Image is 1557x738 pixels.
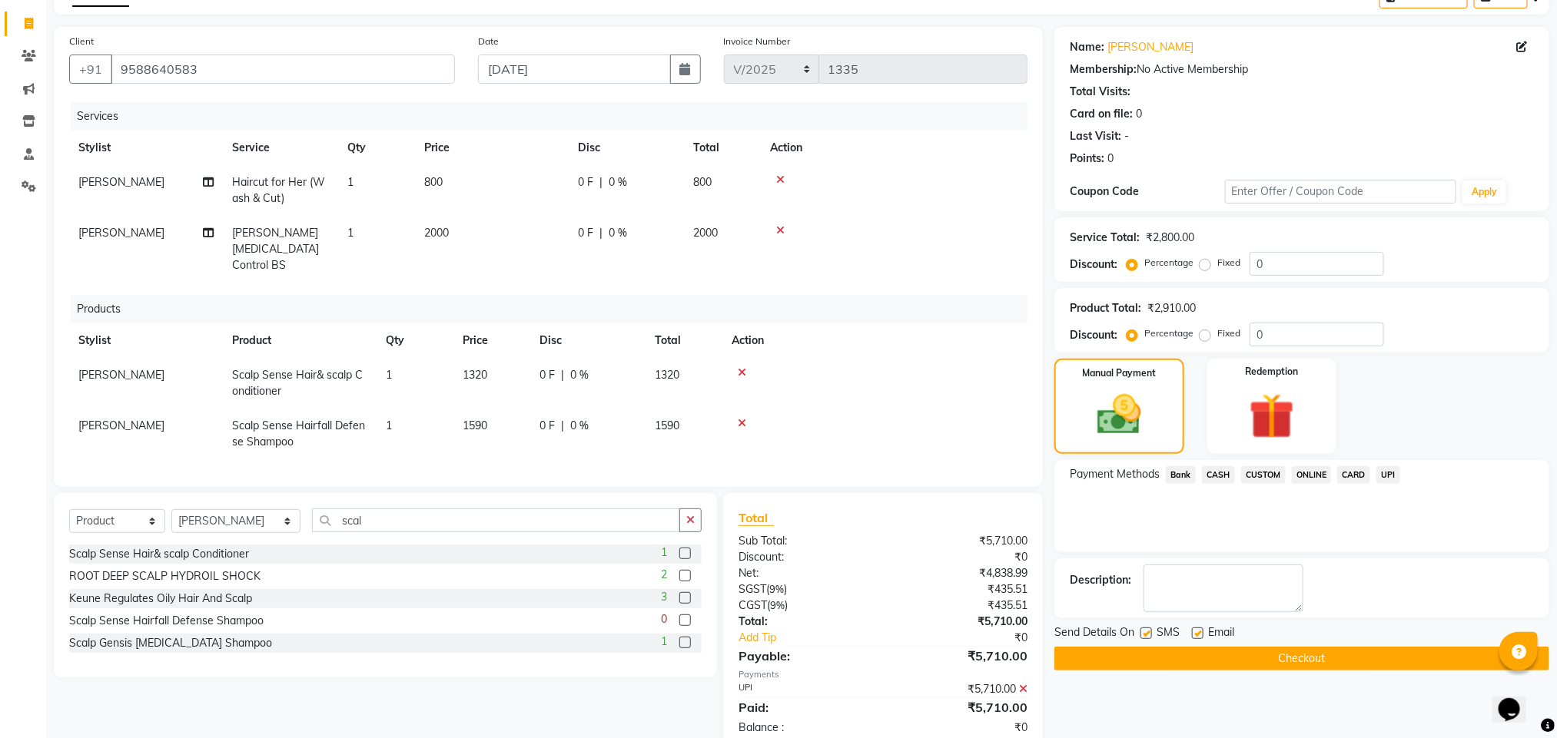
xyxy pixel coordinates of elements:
[599,225,603,241] span: |
[739,668,1027,681] div: Payments
[1146,230,1194,246] div: ₹2,800.00
[1492,677,1542,723] iframe: chat widget
[530,323,646,358] th: Disc
[223,323,377,358] th: Product
[223,131,338,165] th: Service
[1070,572,1131,588] div: Description:
[78,419,164,432] span: [PERSON_NAME]
[71,102,1039,131] div: Services
[69,35,94,48] label: Client
[347,226,354,240] span: 1
[312,508,680,532] input: Search or Scan
[727,614,883,630] div: Total:
[646,323,722,358] th: Total
[78,368,164,382] span: [PERSON_NAME]
[463,419,487,432] span: 1590
[1241,466,1286,484] span: CUSTOM
[739,510,774,526] span: Total
[769,583,784,595] span: 9%
[71,295,1039,323] div: Products
[727,533,883,549] div: Sub Total:
[377,323,453,358] th: Qty
[1070,61,1534,78] div: No Active Membership
[1245,365,1298,379] label: Redemption
[883,581,1039,597] div: ₹435.51
[539,418,555,434] span: 0 F
[69,591,252,607] div: Keune Regulates Oily Hair And Scalp
[415,131,569,165] th: Price
[453,323,530,358] th: Price
[69,323,223,358] th: Stylist
[883,647,1039,665] div: ₹5,710.00
[609,174,627,190] span: 0 %
[232,175,325,205] span: Haircut for Her (Wash & Cut)
[69,55,112,84] button: +91
[69,546,249,562] div: Scalp Sense Hair& scalp Conditioner
[1202,466,1235,484] span: CASH
[570,367,589,383] span: 0 %
[1157,624,1180,644] span: SMS
[770,599,785,611] span: 9%
[727,597,883,614] div: ( )
[693,226,718,240] span: 2000
[232,368,363,398] span: Scalp Sense Hair& scalp Conditioner
[655,419,679,432] span: 1590
[386,368,392,382] span: 1
[338,131,415,165] th: Qty
[78,226,164,240] span: [PERSON_NAME]
[78,175,164,189] span: [PERSON_NAME]
[561,367,564,383] span: |
[1208,624,1234,644] span: Email
[1225,180,1457,204] input: Enter Offer / Coupon Code
[578,174,593,190] span: 0 F
[1070,39,1104,55] div: Name:
[1147,300,1196,316] div: ₹2,910.00
[727,565,883,581] div: Net:
[69,635,272,651] div: Scalp Gensis [MEDICAL_DATA] Shampoo
[727,647,883,665] div: Payable:
[1124,128,1129,144] div: -
[1376,466,1400,484] span: UPI
[727,549,883,565] div: Discount:
[661,589,667,605] span: 3
[1462,180,1506,204] button: Apply
[478,35,499,48] label: Date
[69,613,264,629] div: Scalp Sense Hairfall Defense Shampoo
[1217,256,1240,270] label: Fixed
[1070,184,1224,200] div: Coupon Code
[1337,466,1370,484] span: CARD
[232,226,319,272] span: [PERSON_NAME][MEDICAL_DATA] Control BS
[570,418,589,434] span: 0 %
[655,368,679,382] span: 1320
[661,544,667,561] span: 1
[1166,466,1196,484] span: Bank
[1054,647,1549,670] button: Checkout
[1070,300,1141,316] div: Product Total:
[599,174,603,190] span: |
[727,681,883,697] div: UPI
[1070,327,1117,343] div: Discount:
[111,55,455,84] input: Search by Name/Mobile/Email/Code
[883,549,1039,565] div: ₹0
[661,611,667,627] span: 0
[883,698,1039,716] div: ₹5,710.00
[1070,151,1104,167] div: Points:
[1144,326,1193,340] label: Percentage
[578,225,593,241] span: 0 F
[1107,39,1193,55] a: [PERSON_NAME]
[609,225,627,241] span: 0 %
[463,368,487,382] span: 1320
[386,419,392,432] span: 1
[1235,388,1309,445] img: _gift.svg
[1070,256,1117,273] div: Discount:
[69,131,223,165] th: Stylist
[883,565,1039,581] div: ₹4,838.99
[1107,151,1114,167] div: 0
[661,567,667,583] span: 2
[1070,84,1130,100] div: Total Visits:
[761,131,1027,165] th: Action
[722,323,1027,358] th: Action
[1070,128,1121,144] div: Last Visit:
[883,533,1039,549] div: ₹5,710.00
[1070,61,1137,78] div: Membership:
